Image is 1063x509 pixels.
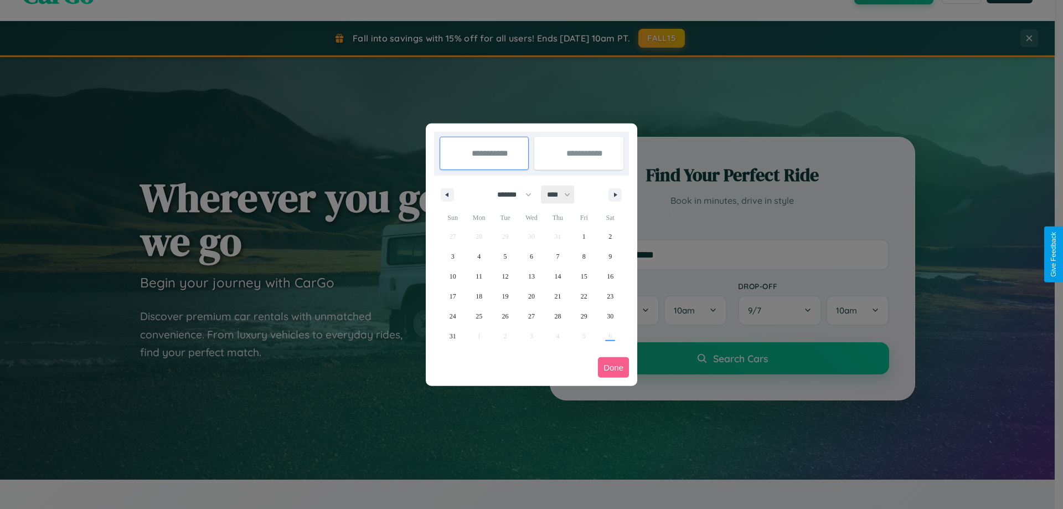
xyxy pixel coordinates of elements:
button: 23 [597,286,623,306]
button: 12 [492,266,518,286]
span: 28 [554,306,561,326]
span: Wed [518,209,544,227]
span: 14 [554,266,561,286]
button: 11 [466,266,492,286]
span: 17 [450,286,456,306]
button: 3 [440,246,466,266]
button: 15 [571,266,597,286]
button: 24 [440,306,466,326]
button: 5 [492,246,518,266]
span: 26 [502,306,509,326]
div: Give Feedback [1050,232,1057,277]
span: 6 [530,246,533,266]
button: 19 [492,286,518,306]
button: 10 [440,266,466,286]
button: 22 [571,286,597,306]
button: 20 [518,286,544,306]
span: 31 [450,326,456,346]
button: 1 [571,227,597,246]
span: 7 [556,246,559,266]
button: 17 [440,286,466,306]
span: 30 [607,306,613,326]
span: Tue [492,209,518,227]
span: 10 [450,266,456,286]
button: 8 [571,246,597,266]
span: Sun [440,209,466,227]
span: 21 [554,286,561,306]
button: Done [598,357,629,378]
span: Fri [571,209,597,227]
span: 13 [528,266,535,286]
button: 30 [597,306,623,326]
span: 25 [476,306,482,326]
button: 31 [440,326,466,346]
button: 14 [545,266,571,286]
button: 4 [466,246,492,266]
span: 20 [528,286,535,306]
span: 29 [581,306,587,326]
button: 2 [597,227,623,246]
button: 16 [597,266,623,286]
span: 27 [528,306,535,326]
button: 7 [545,246,571,266]
span: 24 [450,306,456,326]
button: 9 [597,246,623,266]
span: 22 [581,286,587,306]
span: 3 [451,246,455,266]
span: 12 [502,266,509,286]
button: 18 [466,286,492,306]
button: 6 [518,246,544,266]
span: 23 [607,286,613,306]
span: Mon [466,209,492,227]
span: 16 [607,266,613,286]
button: 29 [571,306,597,326]
span: 18 [476,286,482,306]
button: 21 [545,286,571,306]
button: 27 [518,306,544,326]
button: 25 [466,306,492,326]
span: 5 [504,246,507,266]
span: 2 [608,227,612,246]
button: 26 [492,306,518,326]
span: Sat [597,209,623,227]
span: 1 [582,227,586,246]
span: 4 [477,246,481,266]
span: 11 [476,266,482,286]
button: 28 [545,306,571,326]
span: 8 [582,246,586,266]
span: 19 [502,286,509,306]
span: 9 [608,246,612,266]
span: 15 [581,266,587,286]
span: Thu [545,209,571,227]
button: 13 [518,266,544,286]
